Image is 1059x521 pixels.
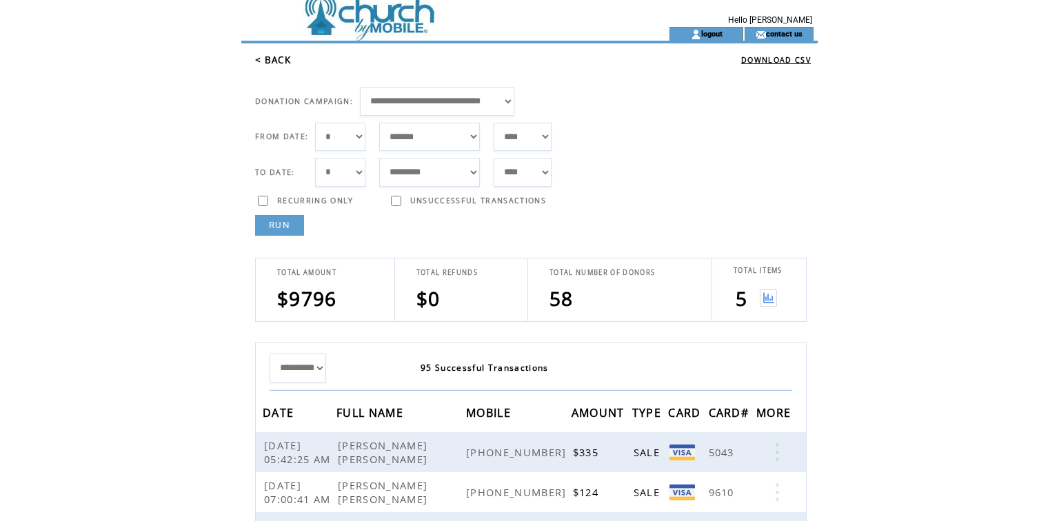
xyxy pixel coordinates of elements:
[466,402,514,427] span: MOBILE
[255,54,291,66] a: < BACK
[338,438,431,466] span: [PERSON_NAME] [PERSON_NAME]
[255,132,308,141] span: FROM DATE:
[263,408,297,416] a: DATE
[573,485,602,499] span: $124
[264,438,334,466] span: [DATE] 05:42:25 AM
[466,445,570,459] span: [PHONE_NUMBER]
[263,402,297,427] span: DATE
[572,408,628,416] a: AMOUNT
[255,215,304,236] a: RUN
[255,96,353,106] span: DONATION CAMPAIGN:
[728,15,812,25] span: Hello [PERSON_NAME]
[756,402,794,427] span: MORE
[277,268,336,277] span: TOTAL AMOUNT
[756,29,766,40] img: contact_us_icon.gif
[634,485,663,499] span: SALE
[736,285,747,311] span: 5
[421,362,549,374] span: 95 Successful Transactions
[668,402,704,427] span: CARD
[336,402,407,427] span: FULL NAME
[277,285,337,311] span: $9796
[410,196,546,205] span: UNSUCCESSFUL TRANSACTIONS
[634,445,663,459] span: SALE
[766,29,803,38] a: contact us
[466,408,514,416] a: MOBILE
[709,402,753,427] span: CARD#
[741,55,811,65] a: DOWNLOAD CSV
[549,268,655,277] span: TOTAL NUMBER OF DONORS
[669,445,695,460] img: Visa
[709,408,753,416] a: CARD#
[632,408,665,416] a: TYPE
[466,485,570,499] span: [PHONE_NUMBER]
[669,484,695,500] img: Visa
[572,402,628,427] span: AMOUNT
[336,408,407,416] a: FULL NAME
[416,268,478,277] span: TOTAL REFUNDS
[632,402,665,427] span: TYPE
[709,445,738,459] span: 5043
[760,289,777,307] img: View graph
[734,266,783,275] span: TOTAL ITEMS
[573,445,602,459] span: $335
[277,196,354,205] span: RECURRING ONLY
[264,478,334,506] span: [DATE] 07:00:41 AM
[416,285,441,311] span: $0
[691,29,701,40] img: account_icon.gif
[668,408,704,416] a: CARD
[255,167,295,177] span: TO DATE:
[338,478,431,506] span: [PERSON_NAME] [PERSON_NAME]
[549,285,574,311] span: 58
[701,29,723,38] a: logout
[709,485,738,499] span: 9610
